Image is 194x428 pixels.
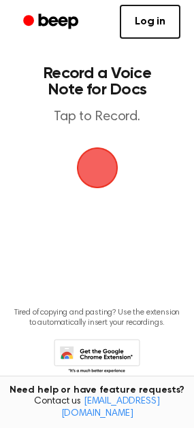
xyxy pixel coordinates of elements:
span: Contact us [8,396,186,420]
p: Tired of copying and pasting? Use the extension to automatically insert your recordings. [11,308,183,328]
a: Beep [14,9,91,35]
a: [EMAIL_ADDRESS][DOMAIN_NAME] [61,397,160,418]
img: Beep Logo [77,147,118,188]
a: Log in [120,5,180,39]
h1: Record a Voice Note for Docs [25,65,169,98]
p: Tap to Record. [25,109,169,126]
